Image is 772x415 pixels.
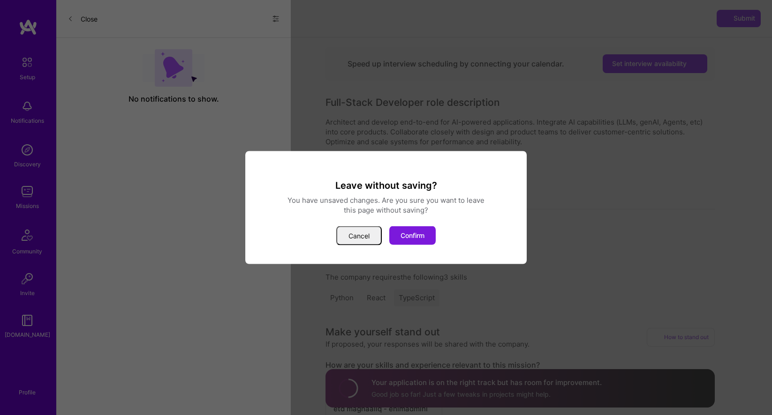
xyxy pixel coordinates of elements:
[257,195,515,205] div: You have unsaved changes. Are you sure you want to leave
[389,226,436,245] button: Confirm
[245,151,527,264] div: modal
[336,226,382,245] button: Cancel
[257,179,515,192] h3: Leave without saving?
[257,205,515,215] div: this page without saving?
